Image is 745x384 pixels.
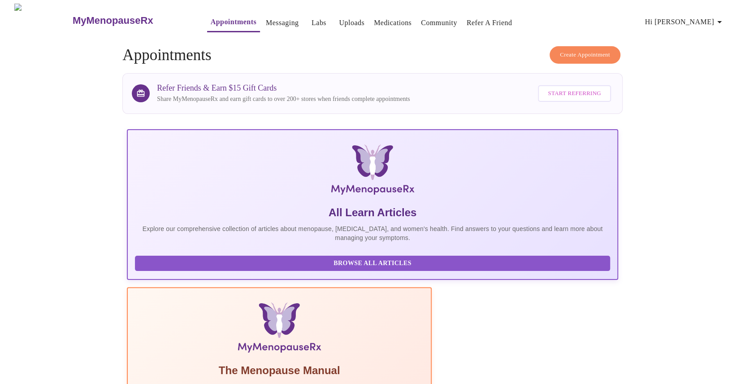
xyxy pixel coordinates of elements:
button: Community [417,14,461,32]
h4: Appointments [122,46,622,64]
img: MyMenopauseRx Logo [14,4,71,37]
a: Browse All Articles [135,259,612,266]
span: Create Appointment [560,50,610,60]
h3: MyMenopauseRx [73,15,153,26]
button: Hi [PERSON_NAME] [641,13,728,31]
h3: Refer Friends & Earn $15 Gift Cards [157,83,410,93]
button: Refer a Friend [463,14,516,32]
span: Start Referring [548,88,601,99]
h5: All Learn Articles [135,205,610,220]
button: Uploads [335,14,368,32]
button: Appointments [207,13,260,32]
a: Start Referring [536,81,613,106]
p: Explore our comprehensive collection of articles about menopause, [MEDICAL_DATA], and women's hea... [135,224,610,242]
span: Hi [PERSON_NAME] [645,16,725,28]
button: Messaging [262,14,302,32]
a: Medications [374,17,411,29]
a: Appointments [211,16,256,28]
p: Share MyMenopauseRx and earn gift cards to over 200+ stores when friends complete appointments [157,95,410,104]
button: Create Appointment [550,46,620,64]
a: Labs [312,17,326,29]
button: Start Referring [538,85,611,102]
img: Menopause Manual [181,302,377,356]
a: Refer a Friend [467,17,512,29]
button: Labs [304,14,333,32]
span: Browse All Articles [144,258,601,269]
a: Community [421,17,457,29]
h5: The Menopause Manual [135,363,424,378]
img: MyMenopauseRx Logo [209,144,536,198]
a: Messaging [266,17,299,29]
button: Browse All Articles [135,256,610,271]
a: Uploads [339,17,364,29]
button: Medications [370,14,415,32]
a: MyMenopauseRx [71,5,189,36]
